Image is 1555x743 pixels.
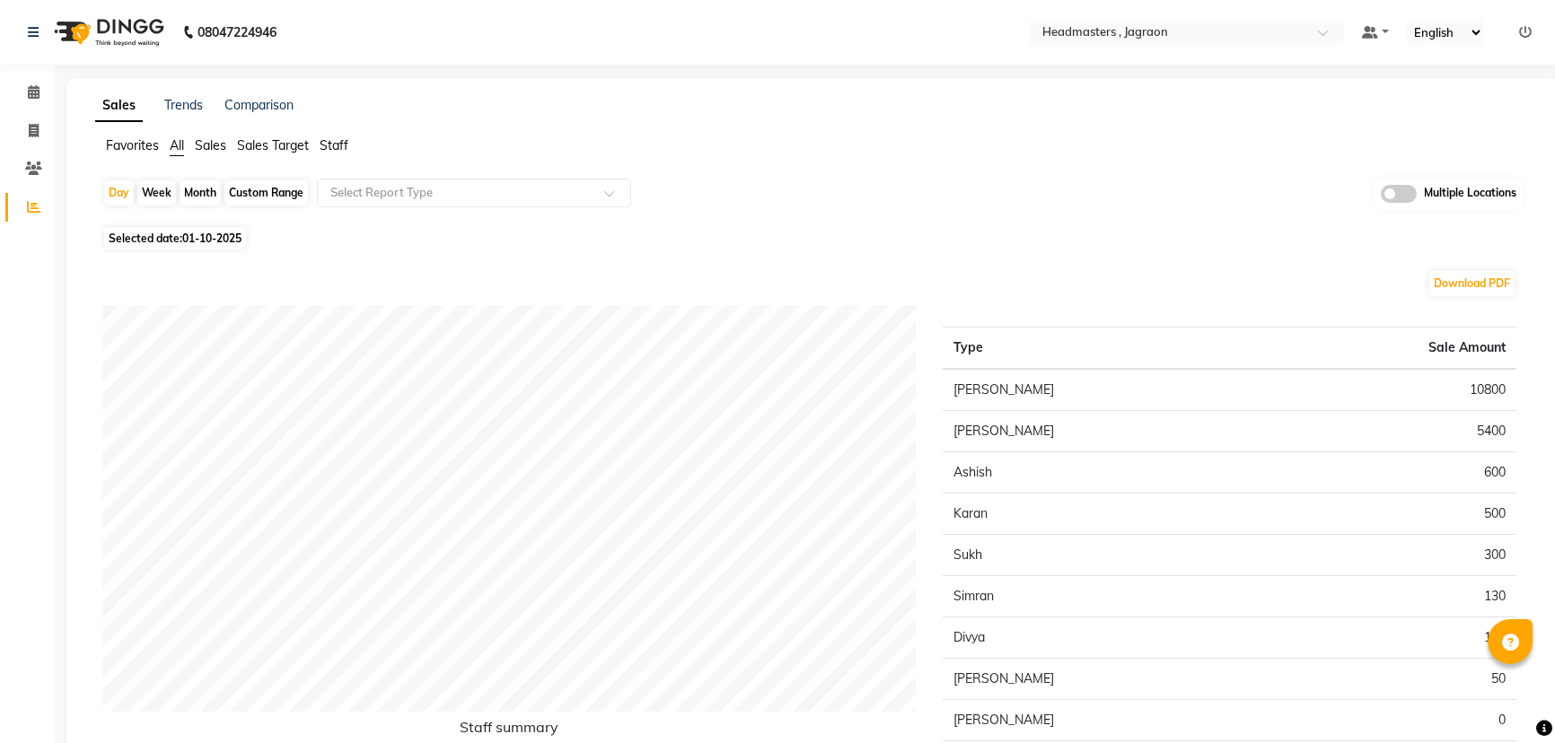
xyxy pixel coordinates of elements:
div: Month [180,180,221,205]
div: Week [137,180,176,205]
td: 5400 [1260,410,1516,451]
td: [PERSON_NAME] [943,369,1260,411]
td: 10800 [1260,369,1516,411]
td: [PERSON_NAME] [943,410,1260,451]
span: All [170,137,184,153]
td: Sukh [943,534,1260,575]
span: Sales [195,137,226,153]
span: Favorites [106,137,159,153]
b: 08047224946 [198,7,277,57]
span: Multiple Locations [1424,185,1516,203]
span: Selected date: [104,227,246,249]
span: Staff [320,137,348,153]
div: Day [104,180,134,205]
a: Comparison [224,97,294,113]
td: 0 [1260,699,1516,740]
th: Type [943,327,1260,369]
td: 50 [1260,658,1516,699]
td: 120 [1260,616,1516,658]
td: Simran [943,575,1260,616]
td: Ashish [943,451,1260,493]
th: Sale Amount [1260,327,1516,369]
td: [PERSON_NAME] [943,699,1260,740]
img: logo [46,7,169,57]
td: 300 [1260,534,1516,575]
td: [PERSON_NAME] [943,658,1260,699]
button: Download PDF [1429,271,1515,296]
td: 130 [1260,575,1516,616]
span: Sales Target [237,137,309,153]
td: Divya [943,616,1260,658]
div: Custom Range [224,180,308,205]
span: 01-10-2025 [182,232,242,245]
a: Sales [95,90,143,122]
a: Trends [164,97,203,113]
td: Karan [943,493,1260,534]
td: 600 [1260,451,1516,493]
h6: Staff summary [102,719,916,743]
td: 500 [1260,493,1516,534]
